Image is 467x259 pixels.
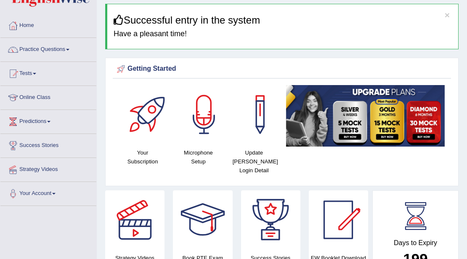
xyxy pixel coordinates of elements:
h4: Have a pleasant time! [114,30,452,38]
a: Online Class [0,86,96,107]
a: Success Stories [0,134,96,155]
h4: Days to Expiry [382,239,449,247]
a: Your Account [0,182,96,203]
img: small5.jpg [286,85,445,147]
h3: Successful entry in the system [114,15,452,26]
a: Practice Questions [0,38,96,59]
a: Strategy Videos [0,158,96,179]
div: Getting Started [115,63,449,75]
a: Home [0,14,96,35]
h4: Update [PERSON_NAME] Login Detail [231,148,278,175]
button: × [445,11,450,19]
h4: Your Subscription [119,148,166,166]
h4: Microphone Setup [175,148,222,166]
a: Tests [0,62,96,83]
a: Predictions [0,110,96,131]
